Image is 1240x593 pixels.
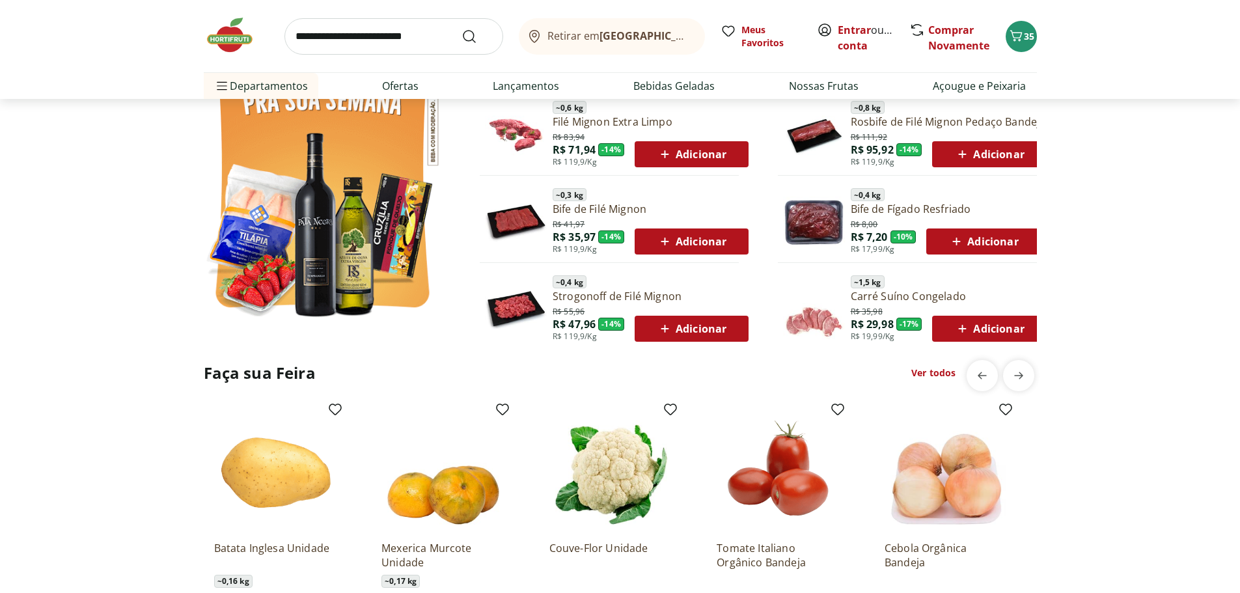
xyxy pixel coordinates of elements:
[549,407,673,531] img: Couve-Flor Unidade
[599,29,819,43] b: [GEOGRAPHIC_DATA]/[GEOGRAPHIC_DATA]
[635,316,749,342] button: Adicionar
[553,304,585,317] span: R$ 55,96
[204,16,269,55] img: Hortifruti
[789,78,859,94] a: Nossas Frutas
[783,190,846,253] img: Bife de Fígado Resfriado
[1024,30,1034,42] span: 35
[635,228,749,255] button: Adicionar
[598,143,624,156] span: - 14 %
[851,115,1047,129] a: Rosbife de Filé Mignon Pedaço Bandeja
[553,217,585,230] span: R$ 41,97
[851,230,888,244] span: R$ 7,20
[381,541,505,570] a: Mexerica Murcote Unidade
[948,234,1018,249] span: Adicionar
[657,321,726,337] span: Adicionar
[954,146,1024,162] span: Adicionar
[553,202,749,216] a: Bife de Filé Mignon
[381,575,420,588] span: ~ 0,17 kg
[928,23,989,53] a: Comprar Novamente
[851,101,885,114] span: ~ 0,8 kg
[1006,21,1037,52] button: Carrinho
[214,70,308,102] span: Departamentos
[549,541,673,570] a: Couve-Flor Unidade
[553,115,749,129] a: Filé Mignon Extra Limpo
[721,23,801,49] a: Meus Favoritos
[851,317,894,331] span: R$ 29,98
[493,78,559,94] a: Lançamentos
[954,321,1024,337] span: Adicionar
[851,217,878,230] span: R$ 8,00
[851,157,895,167] span: R$ 119,9/Kg
[851,130,887,143] span: R$ 111,92
[382,78,419,94] a: Ofertas
[838,23,909,53] a: Criar conta
[214,541,338,570] a: Batata Inglesa Unidade
[598,230,624,243] span: - 14 %
[485,190,547,253] img: Principal
[633,78,715,94] a: Bebidas Geladas
[284,18,503,55] input: search
[553,101,586,114] span: ~ 0,6 kg
[851,289,1047,303] a: Carré Suíno Congelado
[598,318,624,331] span: - 14 %
[204,8,441,325] img: Ver todos
[717,541,840,570] a: Tomate Italiano Orgânico Bandeja
[462,29,493,44] button: Submit Search
[932,141,1046,167] button: Adicionar
[553,317,596,331] span: R$ 47,96
[553,331,597,342] span: R$ 119,9/Kg
[553,157,597,167] span: R$ 119,9/Kg
[553,188,586,201] span: ~ 0,3 kg
[783,103,846,165] img: Principal
[851,188,885,201] span: ~ 0,4 kg
[519,18,705,55] button: Retirar em[GEOGRAPHIC_DATA]/[GEOGRAPHIC_DATA]
[851,331,895,342] span: R$ 19,99/Kg
[485,277,547,340] img: Principal
[657,146,726,162] span: Adicionar
[553,143,596,157] span: R$ 71,94
[553,275,586,288] span: ~ 0,4 kg
[553,244,597,255] span: R$ 119,9/Kg
[851,275,885,288] span: ~ 1,5 kg
[967,360,998,391] button: previous
[838,23,871,37] a: Entrar
[896,143,922,156] span: - 14 %
[657,234,726,249] span: Adicionar
[851,244,895,255] span: R$ 17,99/Kg
[885,407,1008,531] img: Cebola Orgânica Bandeja
[214,575,253,588] span: ~ 0,16 kg
[783,277,846,340] img: Principal
[547,30,691,42] span: Retirar em
[932,316,1046,342] button: Adicionar
[838,22,896,53] span: ou
[214,407,338,531] img: Batata Inglesa Unidade
[896,318,922,331] span: - 17 %
[553,130,585,143] span: R$ 83,94
[485,103,547,165] img: Filé Mignon Extra Limpo
[885,541,1008,570] a: Cebola Orgânica Bandeja
[851,202,1041,216] a: Bife de Fígado Resfriado
[933,78,1026,94] a: Açougue e Peixaria
[717,407,840,531] img: Tomate Italiano Orgânico Bandeja
[851,143,894,157] span: R$ 95,92
[890,230,916,243] span: - 10 %
[926,228,1040,255] button: Adicionar
[204,363,316,383] h2: Faça sua Feira
[381,407,505,531] img: Mexerica Murcote Unidade
[214,70,230,102] button: Menu
[553,230,596,244] span: R$ 35,97
[1003,360,1034,391] button: next
[741,23,801,49] span: Meus Favoritos
[911,366,956,379] a: Ver todos
[851,304,883,317] span: R$ 35,98
[635,141,749,167] button: Adicionar
[553,289,749,303] a: Strogonoff de Filé Mignon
